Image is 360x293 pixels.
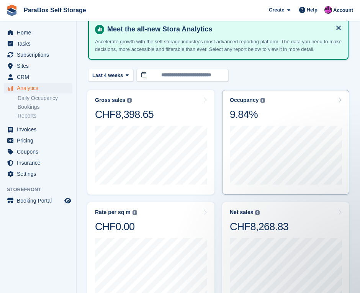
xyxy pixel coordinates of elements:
span: Pricing [17,135,63,146]
span: CRM [17,72,63,82]
a: menu [4,83,72,93]
a: menu [4,135,72,146]
span: Booking Portal [17,195,63,206]
span: Account [333,7,353,14]
a: Daily Occupancy [18,95,72,102]
span: Help [307,6,317,14]
p: Accelerate growth with the self storage industry's most advanced reporting platform. The data you... [95,38,342,53]
span: Analytics [17,83,63,93]
span: Invoices [17,124,63,135]
img: icon-info-grey-7440780725fd019a000dd9b08b2336e03edf1995a4989e88bcd33f0948082b44.svg [127,98,132,103]
span: Insurance [17,157,63,168]
img: Paul Wolfson [324,6,332,14]
a: Preview store [63,196,72,205]
img: icon-info-grey-7440780725fd019a000dd9b08b2336e03edf1995a4989e88bcd33f0948082b44.svg [260,98,265,103]
div: Rate per sq m [95,209,131,216]
a: menu [4,124,72,135]
div: Net sales [230,209,253,216]
h4: Meet the all-new Stora Analytics [104,25,342,34]
span: Create [269,6,284,14]
img: icon-info-grey-7440780725fd019a000dd9b08b2336e03edf1995a4989e88bcd33f0948082b44.svg [255,210,260,215]
a: menu [4,49,72,60]
div: CHF0.00 [95,220,137,233]
a: menu [4,27,72,38]
div: Occupancy [230,97,259,103]
a: menu [4,146,72,157]
span: Sites [17,61,63,71]
span: Last 4 weeks [92,72,123,79]
a: menu [4,195,72,206]
div: CHF8,268.83 [230,220,288,233]
span: Storefront [7,186,76,193]
a: menu [4,61,72,71]
a: menu [4,72,72,82]
span: Settings [17,169,63,179]
div: Gross sales [95,97,125,103]
a: menu [4,169,72,179]
span: Subscriptions [17,49,63,60]
a: menu [4,38,72,49]
img: icon-info-grey-7440780725fd019a000dd9b08b2336e03edf1995a4989e88bcd33f0948082b44.svg [133,210,137,215]
div: 9.84% [230,108,265,121]
a: ParaBox Self Storage [21,4,89,16]
a: Bookings [18,103,72,111]
a: Reports [18,112,72,119]
div: CHF8,398.65 [95,108,154,121]
a: menu [4,157,72,168]
span: Coupons [17,146,63,157]
img: stora-icon-8386f47178a22dfd0bd8f6a31ec36ba5ce8667c1dd55bd0f319d3a0aa187defe.svg [6,5,18,16]
button: Last 4 weeks [88,69,133,82]
span: Tasks [17,38,63,49]
span: Home [17,27,63,38]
